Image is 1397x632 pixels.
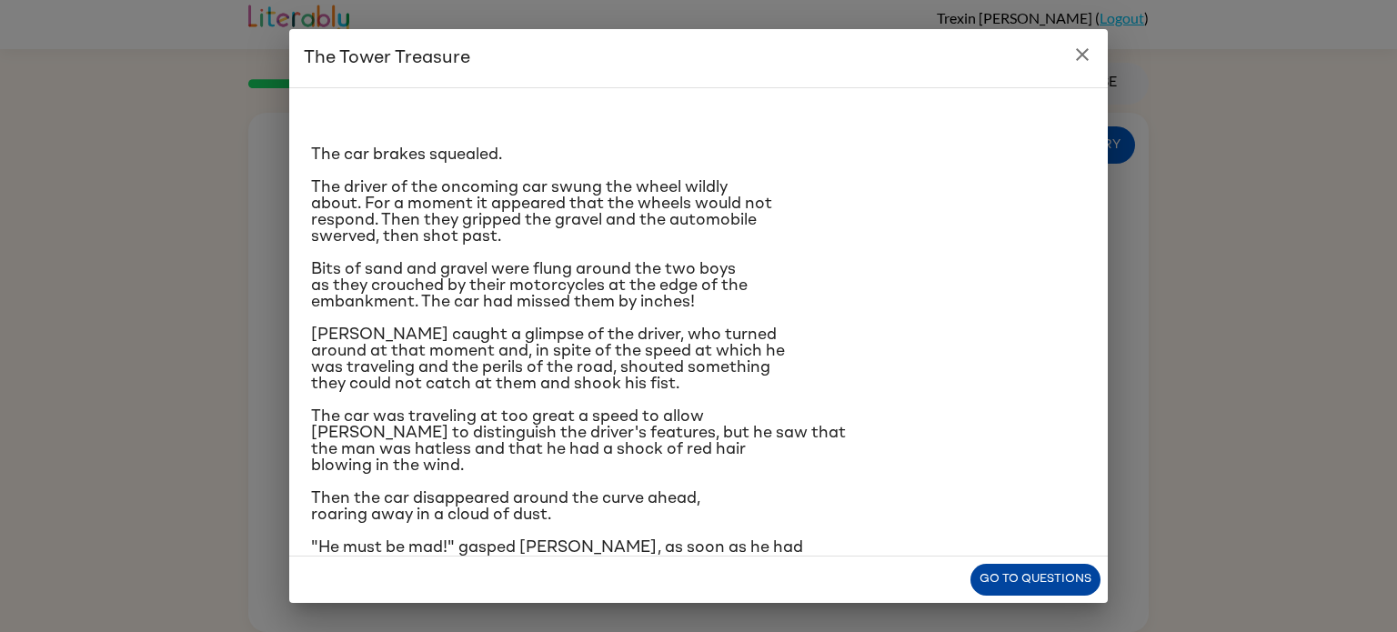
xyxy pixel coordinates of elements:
span: Bits of sand and gravel were flung around the two boys as they crouched by their motorcycles at t... [311,261,748,310]
span: The driver of the oncoming car swung the wheel wildly about. For a moment it appeared that the wh... [311,179,772,245]
button: close [1064,36,1101,73]
span: The car was traveling at too great a speed to allow [PERSON_NAME] to distinguish the driver's fea... [311,408,846,474]
span: The car brakes squealed. [311,146,502,163]
span: Then the car disappeared around the curve ahead, roaring away in a cloud of dust. [311,490,700,523]
span: [PERSON_NAME] caught a glimpse of the driver, who turned around at that moment and, in spite of t... [311,326,785,392]
h2: The Tower Treasure [289,29,1108,87]
span: "He must be mad!" gasped [PERSON_NAME], as soon as he had recovered from his surprise. [311,539,803,572]
button: Go to questions [970,564,1101,596]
